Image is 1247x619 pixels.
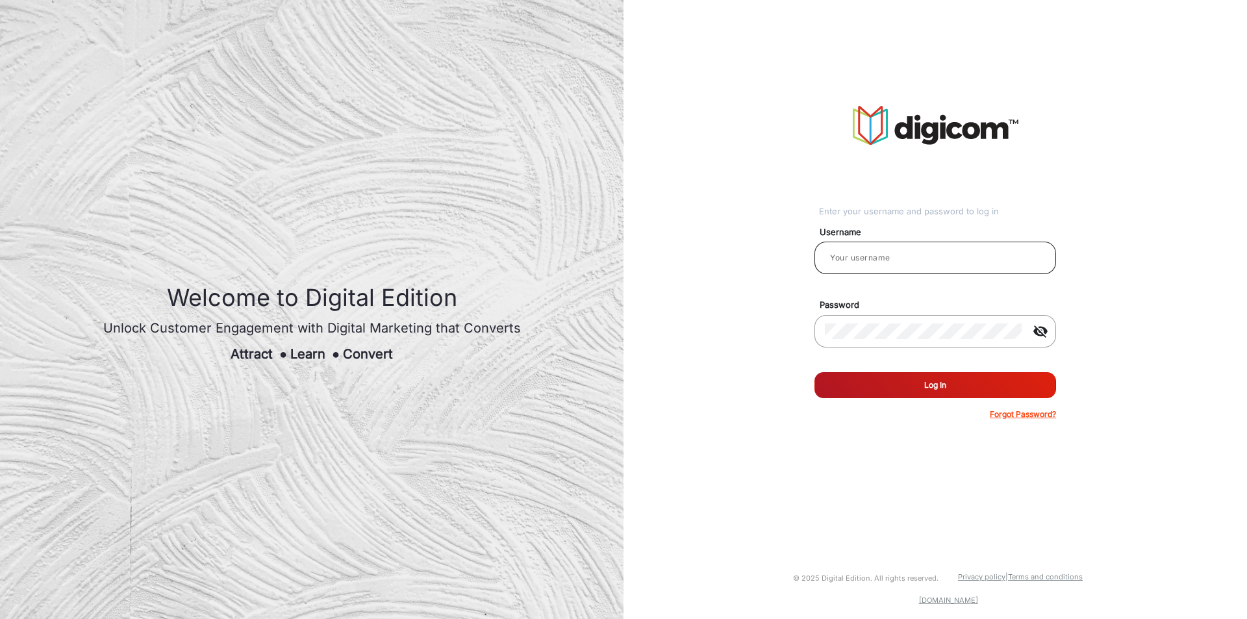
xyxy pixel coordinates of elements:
a: [DOMAIN_NAME] [919,596,978,605]
a: | [1005,572,1008,581]
input: Your username [825,250,1046,266]
img: vmg-logo [853,106,1018,145]
h1: Welcome to Digital Edition [103,284,521,312]
a: Privacy policy [958,572,1005,581]
mat-icon: visibility_off [1025,323,1056,339]
mat-label: Password [810,299,1071,312]
div: Unlock Customer Engagement with Digital Marketing that Converts [103,318,521,338]
div: Attract Learn Convert [103,344,521,364]
span: ● [332,346,340,362]
a: Terms and conditions [1008,572,1083,581]
p: Forgot Password? [990,409,1056,420]
button: Log In [814,372,1056,398]
mat-label: Username [810,226,1071,239]
span: ● [279,346,287,362]
small: © 2025 Digital Edition. All rights reserved. [793,574,938,583]
div: Enter your username and password to log in [819,205,1056,218]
